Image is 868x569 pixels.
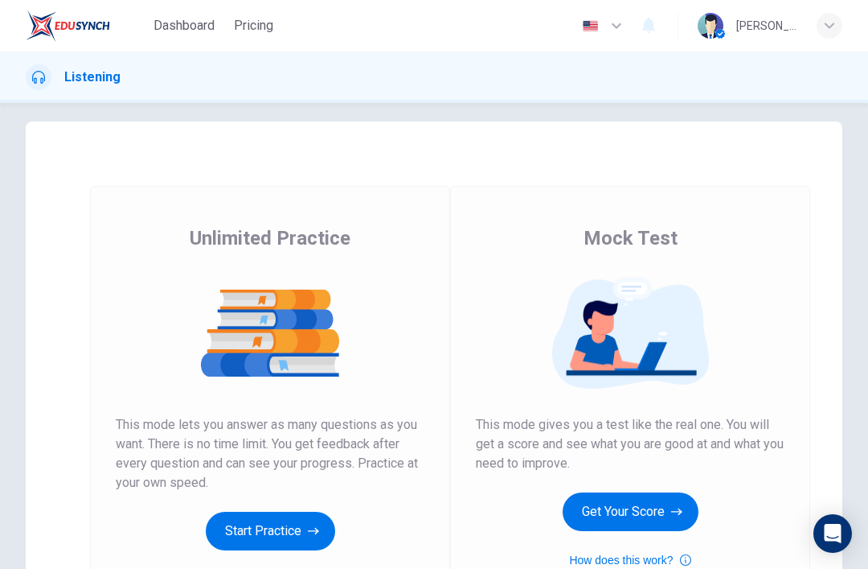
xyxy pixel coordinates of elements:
[154,16,215,35] span: Dashboard
[26,10,110,42] img: EduSynch logo
[698,13,723,39] img: Profile picture
[147,11,221,40] button: Dashboard
[580,20,600,32] img: en
[736,16,797,35] div: [PERSON_NAME]
[563,493,698,531] button: Get Your Score
[234,16,273,35] span: Pricing
[64,68,121,87] h1: Listening
[476,415,784,473] span: This mode gives you a test like the real one. You will get a score and see what you are good at a...
[813,514,852,553] div: Open Intercom Messenger
[227,11,280,40] button: Pricing
[26,10,147,42] a: EduSynch logo
[116,415,424,493] span: This mode lets you answer as many questions as you want. There is no time limit. You get feedback...
[190,225,350,251] span: Unlimited Practice
[583,225,678,251] span: Mock Test
[206,512,335,550] button: Start Practice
